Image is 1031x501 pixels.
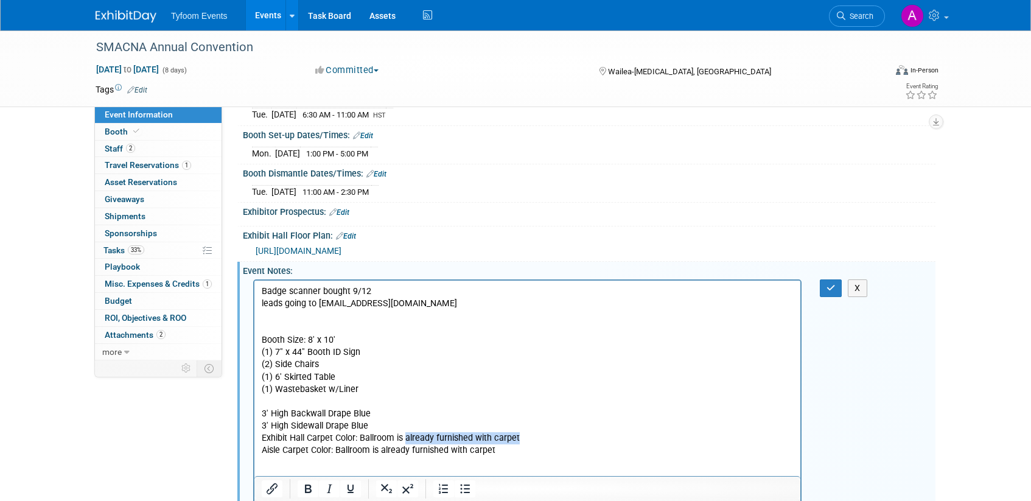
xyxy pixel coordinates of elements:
[105,228,157,238] span: Sponsorships
[105,160,191,170] span: Travel Reservations
[95,124,222,140] a: Booth
[105,296,132,306] span: Budget
[896,65,908,75] img: Format-Inperson.png
[95,242,222,259] a: Tasks33%
[105,313,186,323] span: ROI, Objectives & ROO
[271,108,296,121] td: [DATE]
[96,64,159,75] span: [DATE] [DATE]
[340,480,361,497] button: Underline
[95,191,222,208] a: Giveaways
[252,185,271,198] td: Tue.
[128,245,144,254] span: 33%
[373,111,386,119] span: HST
[95,141,222,157] a: Staff2
[171,11,228,21] span: Tyfoom Events
[910,66,938,75] div: In-Person
[243,164,935,180] div: Booth Dismantle Dates/Times:
[608,67,771,76] span: Wailea-[MEDICAL_DATA], [GEOGRAPHIC_DATA]
[102,347,122,357] span: more
[845,12,873,21] span: Search
[203,279,212,289] span: 1
[182,161,191,170] span: 1
[95,344,222,360] a: more
[95,225,222,242] a: Sponsorships
[302,110,369,119] span: 6:30 AM - 11:00 AM
[92,37,867,58] div: SMACNA Annual Convention
[252,147,275,159] td: Mon.
[126,144,135,153] span: 2
[397,480,418,497] button: Superscript
[252,108,271,121] td: Tue.
[95,107,222,123] a: Event Information
[176,360,197,376] td: Personalize Event Tab Strip
[105,279,212,289] span: Misc. Expenses & Credits
[901,4,924,27] img: Angie Nichols
[366,170,386,178] a: Edit
[105,127,142,136] span: Booth
[829,5,885,27] a: Search
[243,126,935,142] div: Booth Set-up Dates/Times:
[336,232,356,240] a: Edit
[455,480,475,497] button: Bullet list
[433,480,454,497] button: Numbered list
[95,157,222,173] a: Travel Reservations1
[105,330,166,340] span: Attachments
[306,149,368,158] span: 1:00 PM - 5:00 PM
[271,185,296,198] td: [DATE]
[243,226,935,242] div: Exhibit Hall Floor Plan:
[311,64,383,77] button: Committed
[813,63,938,82] div: Event Format
[376,480,397,497] button: Subscript
[95,174,222,191] a: Asset Reservations
[105,144,135,153] span: Staff
[243,262,935,277] div: Event Notes:
[105,211,145,221] span: Shipments
[95,259,222,275] a: Playbook
[105,110,173,119] span: Event Information
[298,480,318,497] button: Bold
[96,83,147,96] td: Tags
[156,330,166,339] span: 2
[848,279,867,297] button: X
[105,262,140,272] span: Playbook
[105,194,144,204] span: Giveaways
[127,86,147,94] a: Edit
[197,360,222,376] td: Toggle Event Tabs
[302,187,369,197] span: 11:00 AM - 2:30 PM
[275,147,300,159] td: [DATE]
[105,177,177,187] span: Asset Reservations
[256,246,341,256] a: [URL][DOMAIN_NAME]
[95,327,222,343] a: Attachments2
[96,10,156,23] img: ExhibitDay
[329,208,349,217] a: Edit
[353,131,373,140] a: Edit
[905,83,938,89] div: Event Rating
[133,128,139,135] i: Booth reservation complete
[122,65,133,74] span: to
[95,276,222,292] a: Misc. Expenses & Credits1
[95,208,222,225] a: Shipments
[95,293,222,309] a: Budget
[319,480,340,497] button: Italic
[161,66,187,74] span: (8 days)
[262,480,282,497] button: Insert/edit link
[103,245,144,255] span: Tasks
[95,310,222,326] a: ROI, Objectives & ROO
[243,203,935,219] div: Exhibitor Prospectus:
